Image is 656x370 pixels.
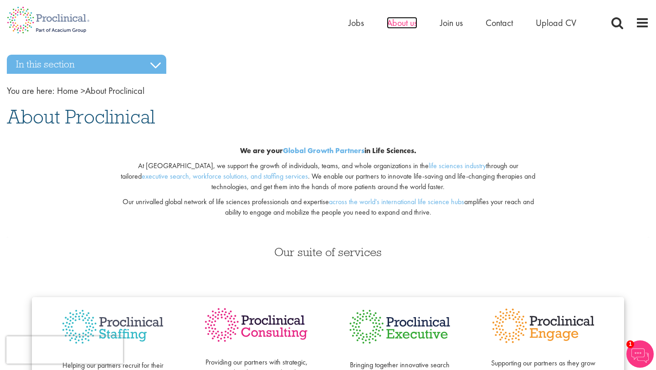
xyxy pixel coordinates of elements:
[346,306,453,347] img: Proclinical Executive
[387,17,417,29] a: About us
[348,17,364,29] a: Jobs
[59,306,166,348] img: Proclinical Staffing
[486,17,513,29] a: Contact
[440,17,463,29] a: Join us
[116,161,540,192] p: At [GEOGRAPHIC_DATA], we support the growth of individuals, teams, and whole organizations in the...
[626,340,634,348] span: 1
[329,197,464,206] a: across the world's international life science hubs
[626,340,654,368] img: Chatbot
[57,85,144,97] span: About Proclinical
[7,246,649,258] h3: Our suite of services
[536,17,576,29] a: Upload CV
[142,171,308,181] a: executive search, workforce solutions, and staffing services
[240,146,416,155] b: We are your in Life Sciences.
[57,85,78,97] a: breadcrumb link to Home
[7,85,55,97] span: You are here:
[116,197,540,218] p: Our unrivalled global network of life sciences professionals and expertise amplifies your reach a...
[7,104,155,129] span: About Proclinical
[490,306,597,345] img: Proclinical Engage
[203,306,310,344] img: Proclinical Consulting
[7,55,166,74] h3: In this section
[81,85,85,97] span: >
[283,146,364,155] a: Global Growth Partners
[429,161,486,170] a: life sciences industry
[6,336,123,364] iframe: reCAPTCHA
